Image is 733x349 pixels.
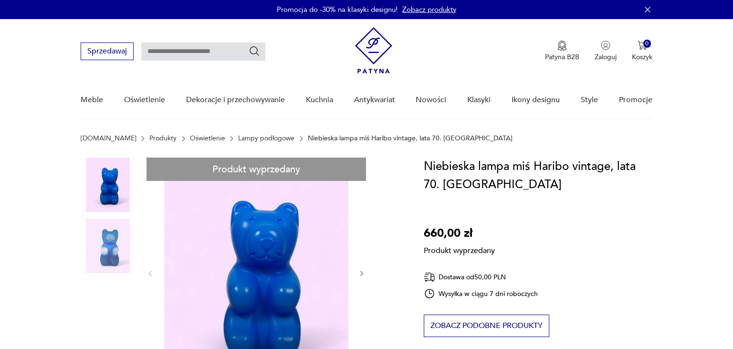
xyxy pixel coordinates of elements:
div: Dostawa od 50,00 PLN [424,271,538,283]
a: Style [581,82,598,118]
p: Promocja do -30% na klasyki designu! [277,5,398,14]
a: Zobacz produkty [402,5,456,14]
a: Nowości [416,82,446,118]
a: Oświetlenie [190,135,225,142]
button: Patyna B2B [545,41,579,62]
h1: Niebieska lampa miś Haribo vintage, lata 70. [GEOGRAPHIC_DATA] [424,158,652,194]
a: Ikony designu [512,82,560,118]
img: Ikonka użytkownika [601,41,610,50]
button: Szukaj [249,45,260,57]
a: Klasyki [467,82,491,118]
button: Sprzedawaj [81,42,134,60]
img: Patyna - sklep z meblami i dekoracjami vintage [355,27,392,74]
a: Oświetlenie [124,82,165,118]
a: Lampy podłogowe [238,135,294,142]
button: 0Koszyk [632,41,652,62]
div: 0 [643,40,651,48]
img: Ikona medalu [557,41,567,51]
a: Produkty [149,135,177,142]
a: Kuchnia [306,82,333,118]
a: Ikona medaluPatyna B2B [545,41,579,62]
img: Ikona dostawy [424,271,435,283]
a: [DOMAIN_NAME] [81,135,136,142]
a: Meble [81,82,103,118]
p: Koszyk [632,53,652,62]
a: Dekoracje i przechowywanie [186,82,285,118]
button: Zobacz podobne produkty [424,315,549,337]
a: Sprzedawaj [81,49,134,55]
p: Niebieska lampa miś Haribo vintage, lata 70. [GEOGRAPHIC_DATA] [308,135,513,142]
button: Zaloguj [595,41,617,62]
div: Wysyłka w ciągu 7 dni roboczych [424,288,538,299]
a: Promocje [619,82,652,118]
p: Patyna B2B [545,53,579,62]
p: Produkt wyprzedany [424,243,495,256]
p: 660,00 zł [424,224,495,243]
img: Ikona koszyka [638,41,647,50]
a: Antykwariat [354,82,395,118]
p: Zaloguj [595,53,617,62]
